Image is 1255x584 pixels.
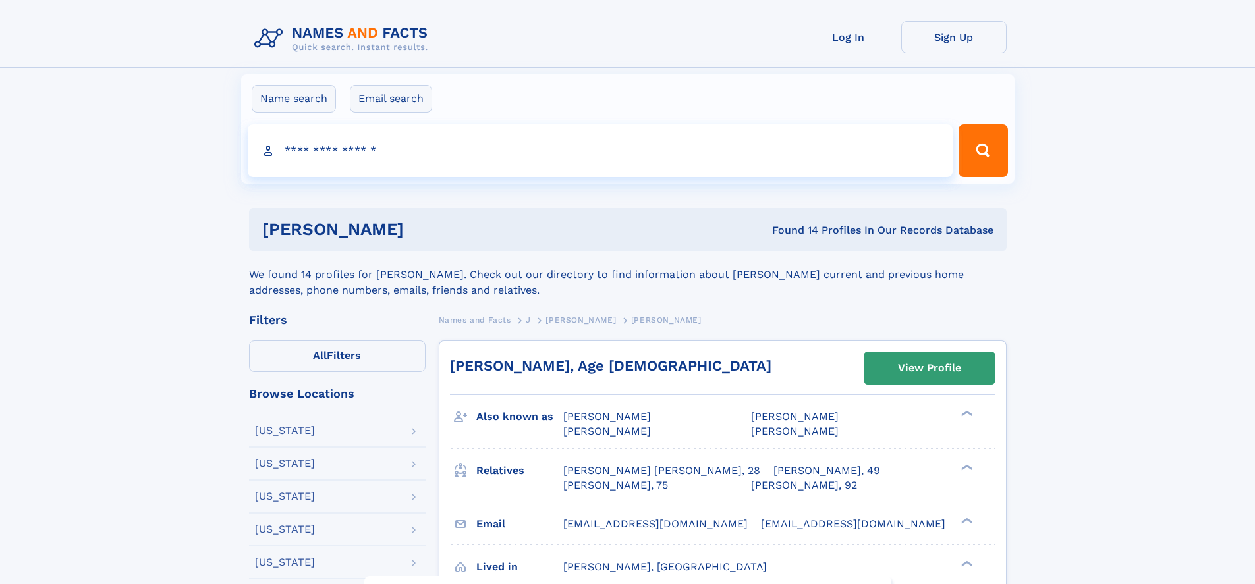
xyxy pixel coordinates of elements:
img: Logo Names and Facts [249,21,439,57]
span: [PERSON_NAME] [563,425,651,437]
span: [PERSON_NAME] [631,315,702,325]
div: View Profile [898,353,961,383]
label: Filters [249,340,426,372]
a: [PERSON_NAME], 49 [773,464,880,478]
div: We found 14 profiles for [PERSON_NAME]. Check out our directory to find information about [PERSON... [249,251,1007,298]
h3: Email [476,513,563,535]
div: ❯ [958,559,974,568]
h3: Also known as [476,406,563,428]
a: Sign Up [901,21,1007,53]
div: [US_STATE] [255,458,315,469]
a: J [526,311,531,328]
span: J [526,315,531,325]
span: [EMAIL_ADDRESS][DOMAIN_NAME] [563,518,748,530]
label: Name search [252,85,336,113]
a: Log In [796,21,901,53]
div: [US_STATE] [255,524,315,535]
input: search input [248,124,953,177]
div: [US_STATE] [255,557,315,568]
h1: [PERSON_NAME] [262,221,588,238]
span: [PERSON_NAME] [751,425,839,437]
span: [EMAIL_ADDRESS][DOMAIN_NAME] [761,518,945,530]
a: [PERSON_NAME] [PERSON_NAME], 28 [563,464,760,478]
div: [US_STATE] [255,491,315,502]
span: All [313,349,327,361]
div: Found 14 Profiles In Our Records Database [588,223,993,238]
div: Browse Locations [249,388,426,400]
a: [PERSON_NAME], 92 [751,478,857,492]
span: [PERSON_NAME] [545,315,616,325]
button: Search Button [959,124,1007,177]
div: ❯ [958,463,974,471]
div: ❯ [958,410,974,418]
div: ❯ [958,516,974,525]
a: Names and Facts [439,311,511,328]
a: [PERSON_NAME] [545,311,616,328]
div: [US_STATE] [255,425,315,436]
h3: Relatives [476,460,563,482]
span: [PERSON_NAME] [751,410,839,423]
span: [PERSON_NAME], [GEOGRAPHIC_DATA] [563,560,767,573]
label: Email search [350,85,432,113]
a: View Profile [864,352,995,384]
a: [PERSON_NAME], 75 [563,478,668,492]
span: [PERSON_NAME] [563,410,651,423]
a: [PERSON_NAME], Age [DEMOGRAPHIC_DATA] [450,358,771,374]
h3: Lived in [476,556,563,578]
div: Filters [249,314,426,326]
